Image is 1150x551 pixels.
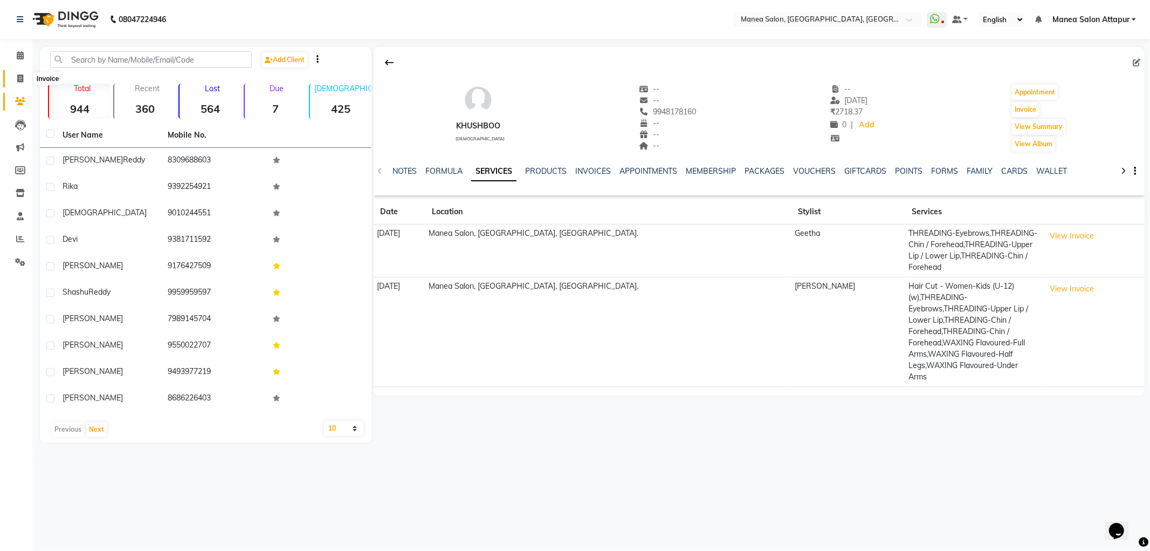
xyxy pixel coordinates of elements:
span: Shashu [63,287,88,297]
p: Due [247,84,307,93]
a: SERVICES [471,162,517,181]
span: [PERSON_NAME] [63,340,123,350]
th: Location [425,200,791,225]
span: [PERSON_NAME] [63,366,123,376]
span: [PERSON_NAME] [63,155,123,165]
td: [PERSON_NAME] [791,277,905,386]
a: APPOINTMENTS [619,166,678,176]
td: 8686226403 [161,386,266,412]
td: Geetha [791,225,905,277]
span: 2718.37 [831,107,863,117]
th: Services [905,200,1042,225]
td: [DATE] [374,225,425,277]
button: View Summary [1012,119,1065,134]
span: [DEMOGRAPHIC_DATA] [456,136,505,141]
a: Add [858,118,877,133]
span: -- [639,84,660,94]
button: View Invoice [1045,281,1099,297]
a: FAMILY [967,166,993,176]
span: -- [639,141,660,151]
td: 9959959597 [161,280,266,307]
iframe: chat widget [1105,508,1139,540]
button: Appointment [1012,85,1058,100]
span: ₹ [831,107,836,117]
b: 08047224946 [119,4,166,35]
td: 9493977219 [161,359,266,386]
span: Rika [63,181,78,191]
span: 0 [831,120,847,130]
button: View Album [1012,137,1055,152]
span: [PERSON_NAME] [63,261,123,270]
img: logo [27,4,101,35]
span: -- [639,118,660,128]
td: THREADING-Eyebrows,THREADING-Chin / Forehead,THREADING-Upper Lip / Lower Lip,THREADING-Chin / For... [905,225,1042,277]
span: Reddy [88,287,111,297]
div: Khushboo [451,120,505,132]
a: PACKAGES [745,166,785,176]
th: User Name [56,123,161,148]
th: Mobile No. [161,123,266,148]
strong: 360 [114,102,176,115]
p: Total [53,84,111,93]
td: 9392254921 [161,174,266,201]
th: Stylist [791,200,905,225]
td: [DATE] [374,277,425,386]
a: VOUCHERS [794,166,836,176]
span: Devi [63,234,78,244]
a: GIFTCARDS [845,166,887,176]
span: -- [831,84,851,94]
a: FORMS [932,166,959,176]
td: 9176427509 [161,254,266,280]
strong: 564 [180,102,242,115]
div: Invoice [34,72,61,85]
span: [DEMOGRAPHIC_DATA] [63,208,147,217]
span: Manea Salon Attapur [1052,14,1130,25]
span: [PERSON_NAME] [63,393,123,403]
span: [DATE] [831,96,868,105]
button: Next [86,422,107,437]
a: INVOICES [575,166,611,176]
a: PRODUCTS [525,166,567,176]
a: WALLET [1037,166,1068,176]
div: Back to Client [378,52,401,73]
span: -- [639,96,660,105]
td: 9381711592 [161,227,266,254]
img: avatar [462,84,494,116]
td: 9550022707 [161,333,266,359]
p: [DEMOGRAPHIC_DATA] [314,84,372,93]
td: 8309688603 [161,148,266,174]
span: [PERSON_NAME] [63,314,123,323]
button: View Invoice [1045,228,1099,244]
a: MEMBERSHIP [686,166,736,176]
input: Search by Name/Mobile/Email/Code [50,51,252,68]
td: 9010244551 [161,201,266,227]
td: 7989145704 [161,307,266,333]
span: -- [639,130,660,139]
strong: 7 [245,102,307,115]
strong: 425 [310,102,372,115]
a: POINTS [896,166,923,176]
strong: 944 [49,102,111,115]
a: Add Client [262,52,307,67]
span: 9948178160 [639,107,697,117]
td: Hair Cut - Women-Kids (U-12)(w),THREADING-Eyebrows,THREADING-Upper Lip / Lower Lip,THREADING-Chin... [905,277,1042,386]
p: Recent [119,84,176,93]
a: NOTES [392,166,417,176]
span: | [851,119,853,131]
td: Manea Salon, [GEOGRAPHIC_DATA], [GEOGRAPHIC_DATA]. [425,225,791,277]
a: CARDS [1002,166,1028,176]
a: FORMULA [425,166,463,176]
span: Reddy [123,155,145,165]
p: Lost [184,84,242,93]
button: Invoice [1012,102,1039,117]
th: Date [374,200,425,225]
td: Manea Salon, [GEOGRAPHIC_DATA], [GEOGRAPHIC_DATA]. [425,277,791,386]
